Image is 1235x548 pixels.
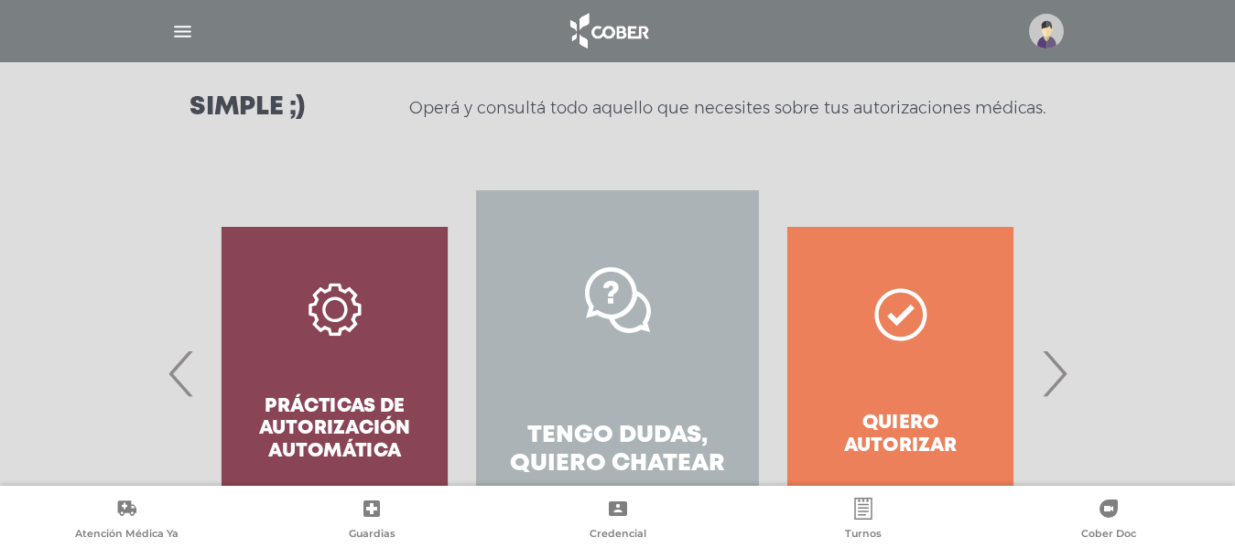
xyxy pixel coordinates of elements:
span: Next [1036,324,1072,423]
a: Credencial [494,498,740,544]
a: Turnos [741,498,986,544]
span: Cober Doc [1081,527,1136,543]
a: Guardias [249,498,494,544]
img: Cober_menu-lines-white.svg [171,20,194,43]
img: profile-placeholder.svg [1029,14,1064,48]
p: Operá y consultá todo aquello que necesites sobre tus autorizaciones médicas. [409,97,1045,119]
a: Cober Doc [986,498,1231,544]
span: Turnos [845,527,882,543]
a: Atención Médica Ya [4,498,249,544]
span: Guardias [349,527,395,543]
span: Atención Médica Ya [75,527,179,543]
img: logo_cober_home-white.png [560,9,656,53]
span: Previous [164,324,200,423]
h4: Tengo dudas, quiero chatear [509,422,726,478]
h3: Simple ;) [190,95,305,121]
span: Credencial [590,527,646,543]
